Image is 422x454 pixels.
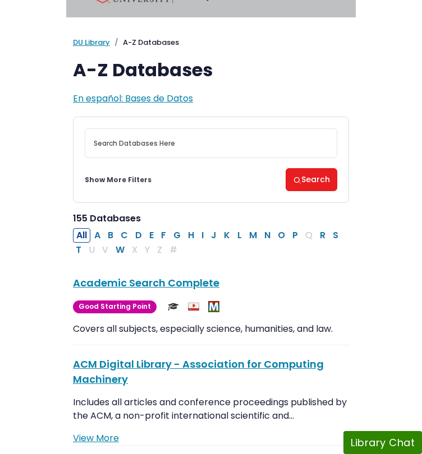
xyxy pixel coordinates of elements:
button: Filter Results G [170,228,184,243]
a: DU Library [73,37,110,48]
div: Alpha-list to filter by first letter of database name [73,229,343,256]
img: Audio & Video [188,301,199,312]
button: Filter Results S [329,228,342,243]
button: Filter Results E [146,228,157,243]
button: Search [286,168,337,191]
img: Scholarly or Peer Reviewed [168,301,179,312]
a: View More [73,432,119,444]
button: Filter Results T [72,243,85,257]
button: Filter Results N [261,228,274,243]
button: Filter Results I [198,228,207,243]
a: Academic Search Complete [73,276,219,290]
input: Search database by title or keyword [85,128,337,158]
img: MeL (Michigan electronic Library) [208,301,219,312]
a: ACM Digital Library - Association for Computing Machinery [73,357,324,386]
button: All [73,228,90,243]
button: Filter Results F [158,228,169,243]
button: Filter Results H [185,228,198,243]
li: A-Z Databases [110,37,179,48]
button: Filter Results B [104,228,117,243]
a: En español: Bases de Datos [73,92,193,105]
span: 155 Databases [73,212,141,225]
button: Filter Results M [246,228,260,243]
span: Good Starting Point [73,300,157,313]
button: Filter Results R [316,228,329,243]
button: Filter Results C [117,228,131,243]
p: Includes all articles and conference proceedings published by the ACM, a non-profit international... [73,396,349,423]
button: Filter Results P [289,228,301,243]
button: Filter Results K [221,228,233,243]
button: Filter Results W [112,243,128,257]
h1: A-Z Databases [73,59,349,81]
button: Filter Results L [234,228,245,243]
a: Show More Filters [85,175,152,185]
button: Filter Results D [132,228,145,243]
nav: breadcrumb [73,37,349,48]
button: Filter Results J [208,228,220,243]
button: Library Chat [343,431,422,454]
button: Filter Results O [274,228,288,243]
button: Filter Results A [91,228,104,243]
p: Covers all subjects, especially science, humanities, and law. [73,322,349,336]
